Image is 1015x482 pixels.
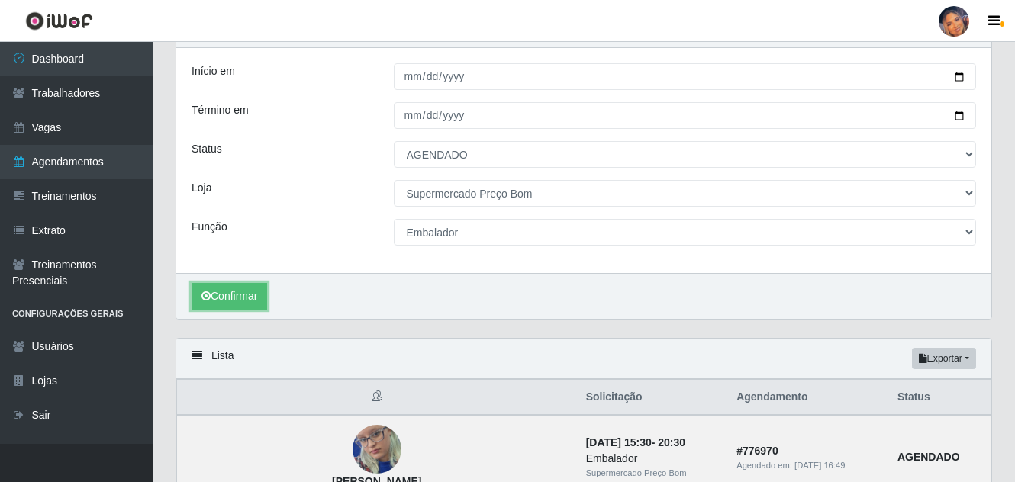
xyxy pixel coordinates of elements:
label: Status [192,141,222,157]
input: 00/00/0000 [394,102,977,129]
strong: - [586,436,685,448]
time: [DATE] 16:49 [794,461,845,470]
label: Término em [192,102,249,118]
time: 20:30 [658,436,685,448]
button: Exportar [912,348,976,369]
div: Embalador [586,451,719,467]
input: 00/00/0000 [394,63,977,90]
th: Status [888,380,991,416]
button: Confirmar [192,283,267,310]
label: Início em [192,63,235,79]
strong: AGENDADO [897,451,960,463]
th: Solicitação [577,380,728,416]
label: Função [192,219,227,235]
strong: # 776970 [736,445,778,457]
div: Supermercado Preço Bom [586,467,719,480]
div: Lista [176,339,991,379]
img: CoreUI Logo [25,11,93,31]
div: Agendado em: [736,459,879,472]
th: Agendamento [727,380,888,416]
time: [DATE] 15:30 [586,436,652,448]
label: Loja [192,180,211,196]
